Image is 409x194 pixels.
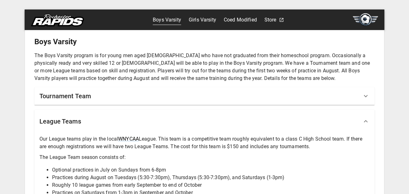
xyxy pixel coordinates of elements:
[224,15,257,25] a: Coed Modified
[52,181,370,189] li: Roughly 10 league games from early September to end of October
[34,37,375,47] h5: Boys Varsity
[39,116,81,126] h6: League Teams
[153,15,181,25] a: Boys Varsity
[34,52,375,82] p: The Boys Varsity program is for young men aged [DEMOGRAPHIC_DATA] who have not graduated from the...
[353,13,378,26] img: soccer.svg
[39,135,370,150] p: Our League teams play in the local League. This team is a competitive team roughly equivalent to ...
[31,14,84,27] img: rapids.svg
[52,166,370,174] li: Optional practices in July on Sundays from 6-8pm
[39,91,91,101] h6: Tournament Team
[39,154,370,161] p: The League Team season consists of:
[34,110,375,133] div: League Teams
[52,174,370,181] li: Practices during August on Tuesdays (5:30-7:30pm), Thursdays (5:30-7:30pm), and Saturdays (1-3pm)
[118,136,139,142] a: WNYCAA
[264,15,276,25] a: Store
[34,87,375,105] div: Tournament Team
[189,15,216,25] a: Girls Varsity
